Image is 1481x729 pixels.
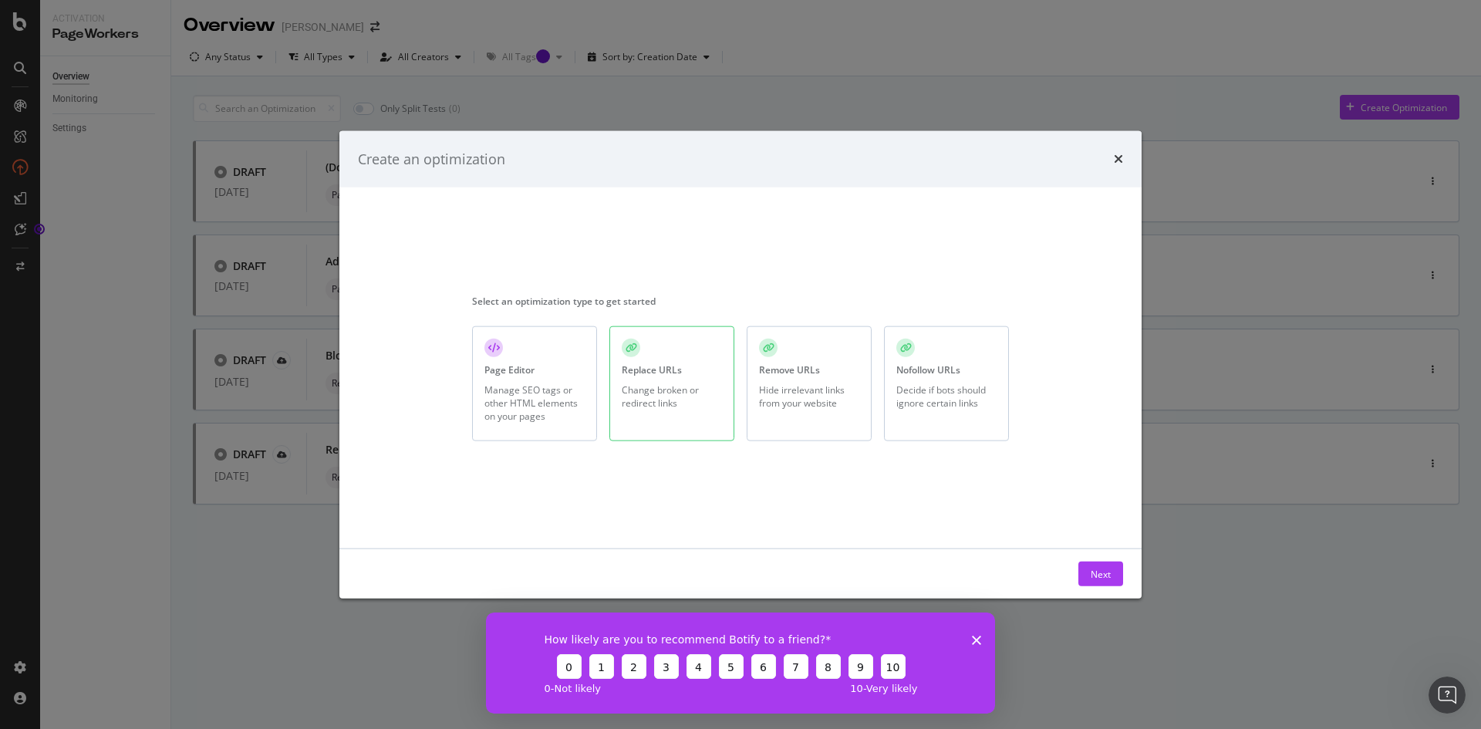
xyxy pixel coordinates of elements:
[1429,677,1466,714] iframe: Intercom live chat
[759,383,859,409] div: Hide irrelevant links from your website
[1114,149,1123,169] div: times
[472,295,1009,308] div: Select an optimization type to get started
[486,613,995,714] iframe: Enquête de Botify
[484,383,585,422] div: Manage SEO tags or other HTML elements on your pages
[339,130,1142,599] div: modal
[622,383,722,409] div: Change broken or redirect links
[759,363,820,376] div: Remove URLs
[896,363,960,376] div: Nofollow URLs
[622,363,682,376] div: Replace URLs
[484,363,535,376] div: Page Editor
[896,383,997,409] div: Decide if bots should ignore certain links
[1078,562,1123,586] button: Next
[358,149,505,169] div: Create an optimization
[1091,567,1111,580] div: Next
